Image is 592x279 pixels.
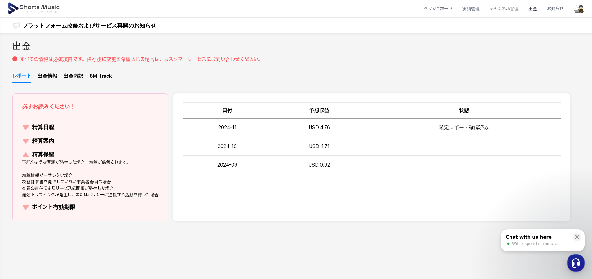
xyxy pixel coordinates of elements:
[22,203,159,212] button: ポイント有効期限
[80,196,119,212] a: Settings
[22,21,156,30] a: プラットフォーム改修およびサービス再開のお知らせ
[32,123,54,132] p: 精算日程
[22,137,159,146] button: 精算案内
[22,159,159,198] p: 下記のような問題が発生した場合、精算が保留されます。 精算情報が一致しない場合 税務計算書を発行していない事業者会員の場合 会員の責任によりサービスに問題が発生した場合 無効トラフィックが発生し...
[457,1,485,17] a: 実績管理
[41,196,80,212] a: Messages
[308,162,330,168] span: USD 0.92
[2,196,41,212] a: Home
[524,1,542,17] a: 出金
[367,103,561,118] th: 状態
[183,119,272,137] td: 2024-11
[64,72,83,83] a: 出金内訳
[22,123,159,132] button: 精算日程
[419,1,457,17] a: ダッシュボード
[12,39,31,53] h2: 出金
[12,56,17,61] img: 설명 아이콘
[367,119,561,137] td: 確定レポート確認済み
[573,3,585,14] img: 사용자 이미지
[309,124,330,130] span: USD 4.76
[309,143,329,149] span: USD 4.71
[32,137,54,146] p: 精算案内
[183,137,272,156] td: 2024-10
[183,103,272,118] th: 日付
[12,72,31,83] a: レポート
[542,1,568,17] a: お知らせ
[22,103,75,111] p: 必ずお読みください！
[51,206,70,211] span: Messages
[22,150,159,159] button: 精算保留
[90,72,112,83] a: SM Track
[16,206,27,211] span: Home
[272,103,367,118] th: 予想収益
[32,150,54,159] p: 精算保留
[20,56,263,63] p: すべての情報は必須項目です。保存後に変更を希望される場合は、カスタマーサービスにお問い合わせください。
[183,156,272,174] td: 2024-09
[38,72,57,83] a: 出金情報
[92,206,107,211] span: Settings
[485,1,524,17] a: チャンネル管理
[32,203,75,212] p: ポイント有効期限
[12,22,20,29] img: 알림 아이콘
